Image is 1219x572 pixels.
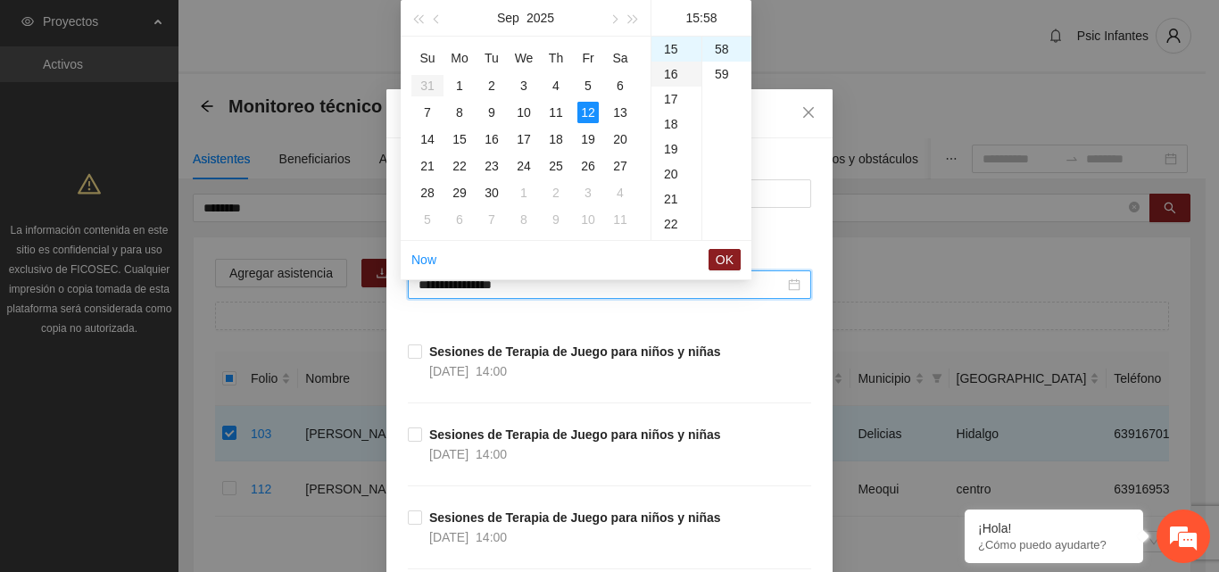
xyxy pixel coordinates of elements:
div: 23 [651,236,701,261]
td: 2025-10-09 [540,206,572,233]
div: 17 [651,87,701,112]
strong: Sesiones de Terapia de Juego para niños y niñas [429,510,721,525]
div: 30 [481,182,502,203]
div: 3 [577,182,599,203]
div: 8 [449,102,470,123]
div: Minimizar ventana de chat en vivo [293,9,336,52]
td: 2025-09-29 [444,179,476,206]
td: 2025-09-13 [604,99,636,126]
span: [DATE] [429,447,469,461]
span: 14:00 [476,530,507,544]
td: 2025-09-19 [572,126,604,153]
td: 2025-10-05 [411,206,444,233]
td: 2025-09-03 [508,72,540,99]
td: 2025-09-26 [572,153,604,179]
td: 2025-09-05 [572,72,604,99]
th: Th [540,44,572,72]
td: 2025-09-02 [476,72,508,99]
td: 2025-10-08 [508,206,540,233]
div: 16 [651,62,701,87]
div: 2 [481,75,502,96]
div: 6 [449,209,470,230]
div: 10 [513,102,535,123]
td: 2025-09-01 [444,72,476,99]
div: 58 [702,37,751,62]
th: Mo [444,44,476,72]
div: 19 [577,128,599,150]
div: 59 [702,62,751,87]
td: 2025-09-30 [476,179,508,206]
th: Su [411,44,444,72]
p: ¿Cómo puedo ayudarte? [978,538,1130,551]
th: We [508,44,540,72]
th: Tu [476,44,508,72]
div: 6 [609,75,631,96]
div: 2 [545,182,567,203]
td: 2025-09-06 [604,72,636,99]
td: 2025-10-03 [572,179,604,206]
td: 2025-10-02 [540,179,572,206]
span: OK [716,250,734,269]
div: 18 [651,112,701,137]
div: 5 [577,75,599,96]
div: 18 [545,128,567,150]
span: [DATE] [429,530,469,544]
td: 2025-09-07 [411,99,444,126]
div: 8 [513,209,535,230]
td: 2025-10-01 [508,179,540,206]
td: 2025-09-23 [476,153,508,179]
div: 29 [449,182,470,203]
td: 2025-09-18 [540,126,572,153]
td: 2025-09-09 [476,99,508,126]
th: Sa [604,44,636,72]
td: 2025-10-06 [444,206,476,233]
strong: Sesiones de Terapia de Juego para niños y niñas [429,344,721,359]
div: 9 [545,209,567,230]
td: 2025-09-12 [572,99,604,126]
button: OK [709,249,741,270]
div: 26 [577,155,599,177]
td: 2025-10-10 [572,206,604,233]
td: 2025-09-04 [540,72,572,99]
div: ¡Hola! [978,521,1130,535]
td: 2025-09-25 [540,153,572,179]
div: 21 [651,187,701,211]
td: 2025-09-08 [444,99,476,126]
td: 2025-09-28 [411,179,444,206]
div: 17 [513,128,535,150]
td: 2025-09-20 [604,126,636,153]
div: 20 [651,162,701,187]
div: 4 [545,75,567,96]
div: 21 [417,155,438,177]
td: 2025-09-15 [444,126,476,153]
span: close [801,105,816,120]
div: 16 [481,128,502,150]
div: 25 [545,155,567,177]
div: 15 [449,128,470,150]
div: 11 [545,102,567,123]
div: 28 [417,182,438,203]
div: 1 [513,182,535,203]
div: 1 [449,75,470,96]
div: 7 [481,209,502,230]
td: 2025-09-17 [508,126,540,153]
span: [DATE] [429,364,469,378]
th: Fr [572,44,604,72]
td: 2025-09-24 [508,153,540,179]
div: 27 [609,155,631,177]
span: Estamos en línea. [104,186,246,366]
div: 11 [609,209,631,230]
div: 22 [651,211,701,236]
td: 2025-09-16 [476,126,508,153]
div: 4 [609,182,631,203]
textarea: Escriba su mensaje y pulse “Intro” [9,382,340,444]
div: 7 [417,102,438,123]
div: 10 [577,209,599,230]
div: 24 [513,155,535,177]
td: 2025-09-21 [411,153,444,179]
td: 2025-09-11 [540,99,572,126]
div: 19 [651,137,701,162]
strong: Sesiones de Terapia de Juego para niños y niñas [429,427,721,442]
span: 14:00 [476,364,507,378]
td: 2025-10-11 [604,206,636,233]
